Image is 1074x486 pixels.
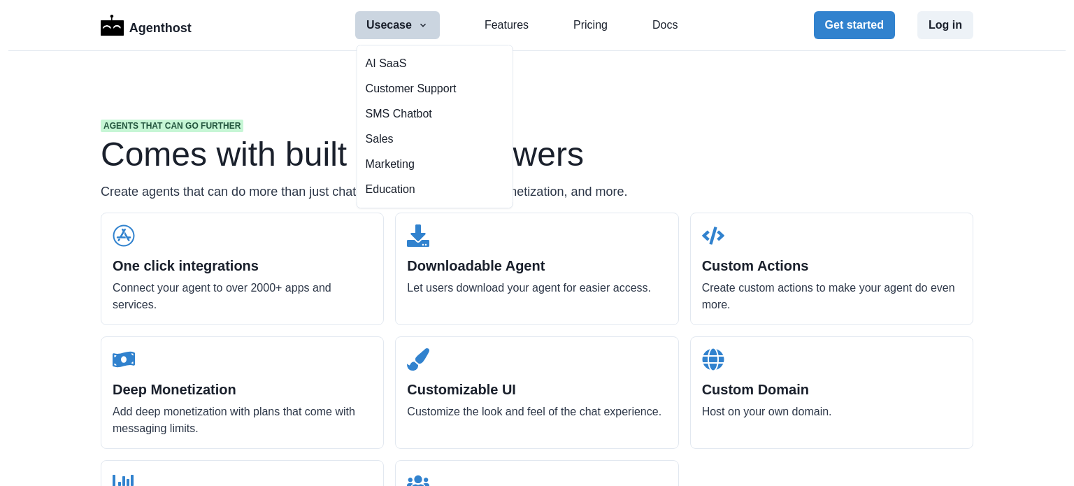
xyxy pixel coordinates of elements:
[357,152,513,177] button: Marketing
[101,13,192,38] a: LogoAgenthost
[702,381,961,398] h2: Custom Domain
[652,17,678,34] a: Docs
[101,15,124,36] img: Logo
[355,11,440,39] button: Usecase
[407,403,666,420] p: Customize the look and feel of the chat experience.
[357,177,513,202] button: Education
[129,13,192,38] p: Agenthost
[113,403,372,437] p: Add deep monetization with plans that come with messaging limits.
[101,138,973,171] h1: Comes with built in superpowers
[407,280,666,296] p: Let users download your agent for easier access.
[485,17,529,34] a: Features
[357,101,513,127] a: SMS Chatbot
[113,381,372,398] h2: Deep Monetization
[113,280,372,313] p: Connect your agent to over 2000+ apps and services.
[702,257,961,274] h2: Custom Actions
[573,17,608,34] a: Pricing
[113,257,372,274] h2: One click integrations
[357,51,513,76] button: AI SaaS
[917,11,973,39] button: Log in
[357,76,513,101] button: Customer Support
[407,257,666,274] h2: Downloadable Agent
[357,127,513,152] button: Sales
[407,381,666,398] h2: Customizable UI
[702,280,961,313] p: Create custom actions to make your agent do even more.
[814,11,895,39] button: Get started
[101,183,973,201] p: Create agents that can do more than just chat, with integrations, deep monetization, and more.
[101,120,243,132] span: Agents that can go further
[702,403,961,420] p: Host on your own domain.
